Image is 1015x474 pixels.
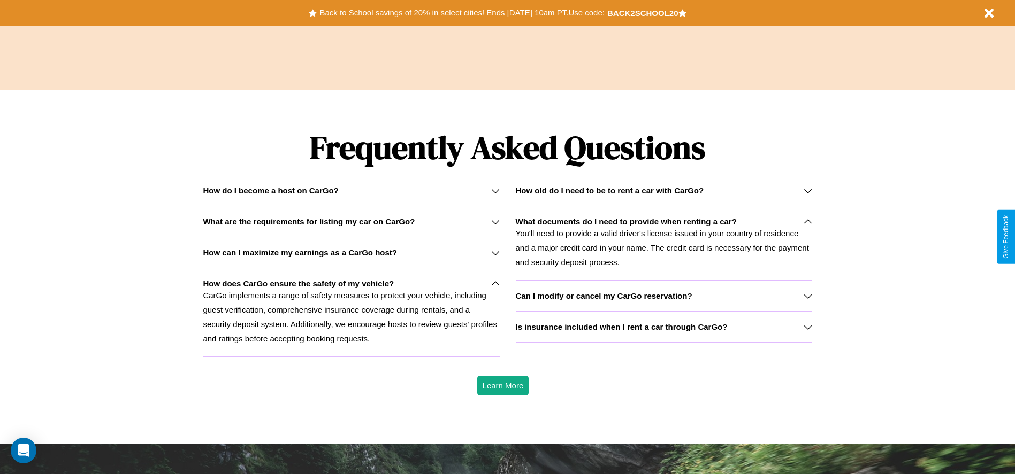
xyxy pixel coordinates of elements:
h1: Frequently Asked Questions [203,120,812,175]
div: Open Intercom Messenger [11,438,36,463]
button: Learn More [477,376,529,395]
h3: How does CarGo ensure the safety of my vehicle? [203,279,394,288]
b: BACK2SCHOOL20 [607,9,678,18]
h3: How do I become a host on CarGo? [203,186,338,195]
h3: How old do I need to be to rent a car with CarGo? [516,186,704,195]
button: Back to School savings of 20% in select cities! Ends [DATE] 10am PT.Use code: [317,5,607,20]
h3: Is insurance included when I rent a car through CarGo? [516,322,728,331]
h3: Can I modify or cancel my CarGo reservation? [516,291,692,300]
p: CarGo implements a range of safety measures to protect your vehicle, including guest verification... [203,288,499,346]
p: You'll need to provide a valid driver's license issued in your country of residence and a major c... [516,226,812,269]
h3: What are the requirements for listing my car on CarGo? [203,217,415,226]
h3: How can I maximize my earnings as a CarGo host? [203,248,397,257]
h3: What documents do I need to provide when renting a car? [516,217,737,226]
div: Give Feedback [1002,215,1010,259]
